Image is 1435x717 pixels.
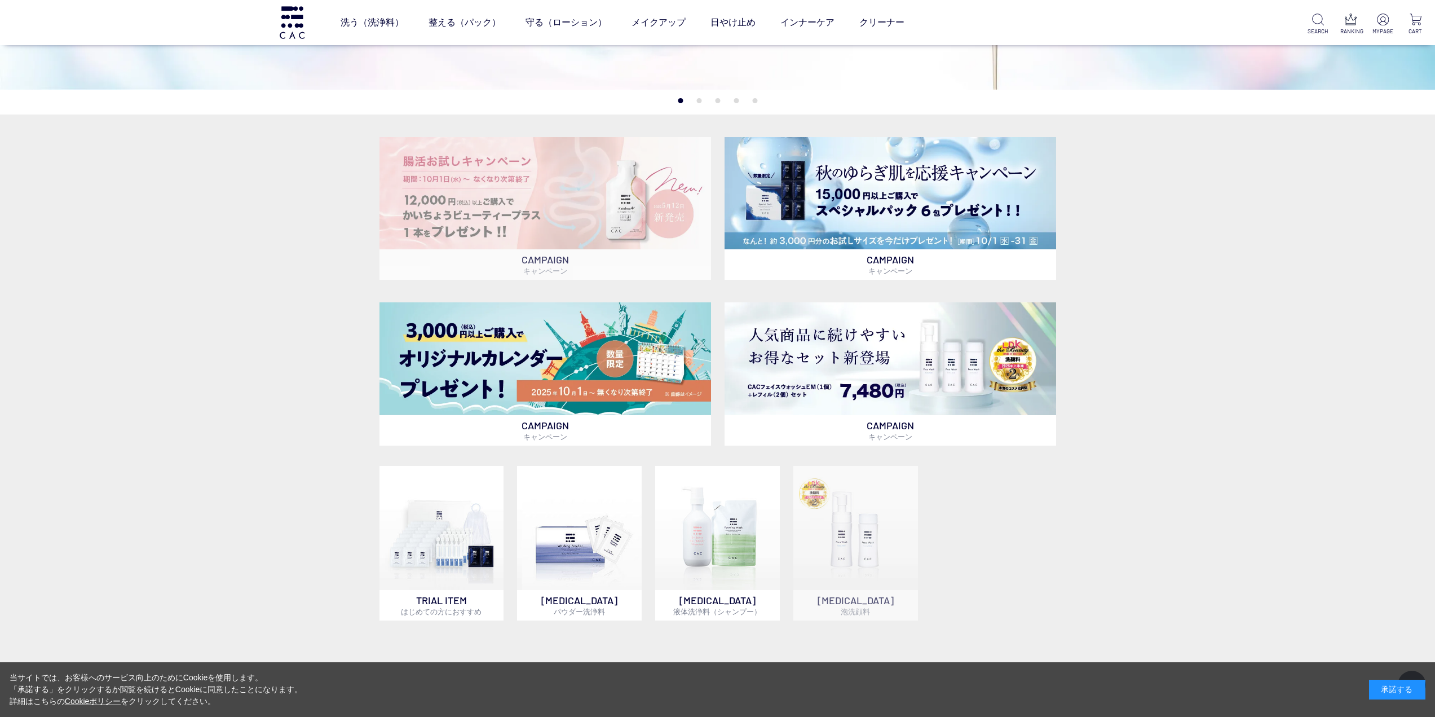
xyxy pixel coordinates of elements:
a: カレンダープレゼント カレンダープレゼント CAMPAIGNキャンペーン [379,302,711,445]
p: CART [1405,27,1426,36]
a: スペシャルパックお試しプレゼント スペシャルパックお試しプレゼント CAMPAIGNキャンペーン [725,137,1056,280]
p: [MEDICAL_DATA] [517,590,642,621]
button: 1 of 5 [678,98,683,103]
span: はじめての方におすすめ [401,607,482,616]
span: パウダー洗浄料 [554,607,605,616]
img: logo [278,6,306,38]
p: [MEDICAL_DATA] [655,590,780,621]
p: MYPAGE [1372,27,1393,36]
span: 泡洗顔料 [841,607,870,616]
img: 腸活お試しキャンペーン [379,137,711,249]
a: MYPAGE [1372,14,1393,36]
a: SEARCH [1308,14,1328,36]
p: CAMPAIGN [379,249,711,280]
p: CAMPAIGN [725,415,1056,446]
a: インナーケア [780,7,834,38]
div: 当サイトでは、お客様へのサービス向上のためにCookieを使用します。 「承諾する」をクリックするか閲覧を続けるとCookieに同意したことになります。 詳細はこちらの をクリックしてください。 [10,672,303,707]
button: 3 of 5 [715,98,720,103]
span: キャンペーン [523,432,567,441]
a: 整える（パック） [429,7,501,38]
p: RANKING [1340,27,1361,36]
a: 泡洗顔料 [MEDICAL_DATA]泡洗顔料 [793,466,918,621]
button: 5 of 5 [752,98,757,103]
a: メイクアップ [632,7,686,38]
p: CAMPAIGN [379,415,711,446]
div: 承諾する [1369,680,1425,700]
a: フェイスウォッシュ＋レフィル2個セット フェイスウォッシュ＋レフィル2個セット CAMPAIGNキャンペーン [725,302,1056,445]
a: CART [1405,14,1426,36]
img: トライアルセット [379,466,504,591]
img: 泡洗顔料 [793,466,918,591]
img: カレンダープレゼント [379,302,711,415]
a: トライアルセット TRIAL ITEMはじめての方におすすめ [379,466,504,621]
a: RANKING [1340,14,1361,36]
img: スペシャルパックお試しプレゼント [725,137,1056,249]
button: 4 of 5 [734,98,739,103]
p: [MEDICAL_DATA] [793,590,918,621]
span: キャンペーン [868,266,912,275]
p: SEARCH [1308,27,1328,36]
a: Cookieポリシー [65,697,121,706]
span: キャンペーン [868,432,912,441]
a: [MEDICAL_DATA]パウダー洗浄料 [517,466,642,621]
span: 液体洗浄料（シャンプー） [673,607,761,616]
button: 2 of 5 [696,98,701,103]
a: 腸活お試しキャンペーン 腸活お試しキャンペーン CAMPAIGNキャンペーン [379,137,711,280]
a: 日やけ止め [710,7,756,38]
p: TRIAL ITEM [379,590,504,621]
a: クリーナー [859,7,904,38]
a: 守る（ローション） [526,7,607,38]
p: CAMPAIGN [725,249,1056,280]
a: [MEDICAL_DATA]液体洗浄料（シャンプー） [655,466,780,621]
span: キャンペーン [523,266,567,275]
img: フェイスウォッシュ＋レフィル2個セット [725,302,1056,415]
a: 洗う（洗浄料） [341,7,404,38]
